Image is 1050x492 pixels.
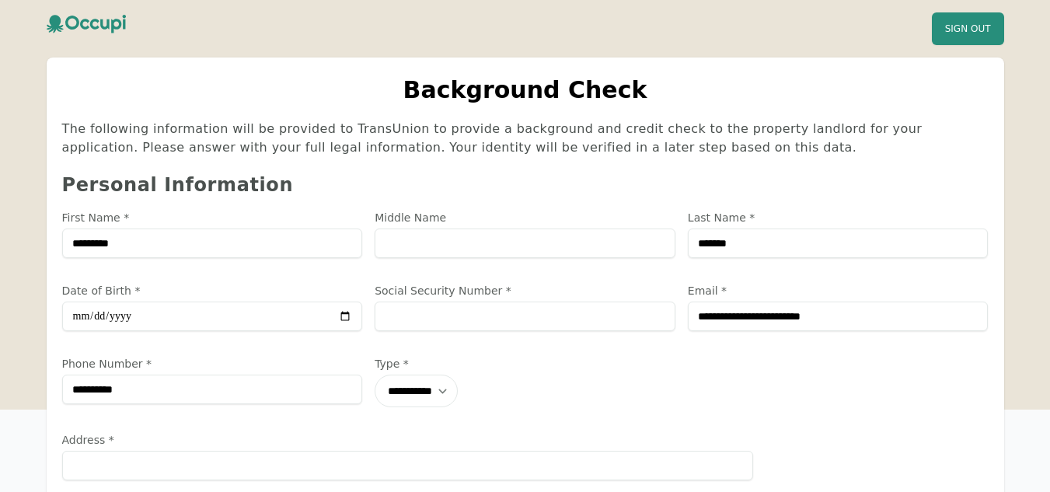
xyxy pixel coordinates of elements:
label: First Name * [62,210,363,225]
button: Sign Out [932,12,1004,45]
h1: Background Check [62,76,989,104]
div: The following information will be provided to TransUnion to provide a background and credit check... [62,120,989,157]
label: Phone Number * [62,356,363,372]
label: Address * [62,432,754,448]
label: Date of Birth * [62,283,363,298]
label: Last Name * [688,210,989,225]
span: Personal Information [62,174,294,196]
label: Type * [375,356,597,372]
label: Email * [688,283,989,298]
label: Social Security Number * [375,283,675,298]
label: Middle Name [375,210,675,225]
